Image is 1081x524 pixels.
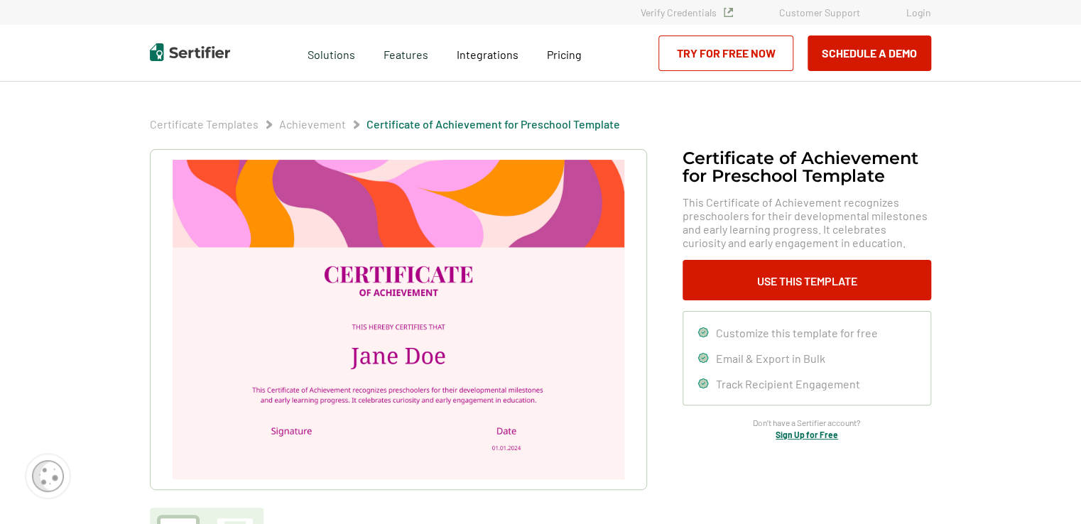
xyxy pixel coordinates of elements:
[1010,456,1081,524] iframe: Chat Widget
[716,351,825,365] span: Email & Export in Bulk
[384,44,428,62] span: Features
[150,117,620,131] div: Breadcrumb
[724,8,733,17] img: Verified
[716,326,878,339] span: Customize this template for free
[641,6,733,18] a: Verify Credentials
[808,36,931,71] button: Schedule a Demo
[776,430,838,440] a: Sign Up for Free
[150,117,259,131] a: Certificate Templates
[658,36,793,71] a: Try for Free Now
[683,260,931,300] button: Use This Template
[308,44,355,62] span: Solutions
[279,117,346,131] a: Achievement
[366,117,620,131] a: Certificate of Achievement for Preschool Template
[683,149,931,185] h1: Certificate of Achievement for Preschool Template
[906,6,931,18] a: Login
[779,6,860,18] a: Customer Support
[32,460,64,492] img: Cookie Popup Icon
[457,48,518,61] span: Integrations
[547,44,582,62] a: Pricing
[457,44,518,62] a: Integrations
[547,48,582,61] span: Pricing
[150,43,230,61] img: Sertifier | Digital Credentialing Platform
[716,377,860,391] span: Track Recipient Engagement
[683,195,931,249] span: This Certificate of Achievement recognizes preschoolers for their developmental milestones and ea...
[753,416,861,430] span: Don’t have a Sertifier account?
[173,160,624,479] img: Certificate of Achievement for Preschool Template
